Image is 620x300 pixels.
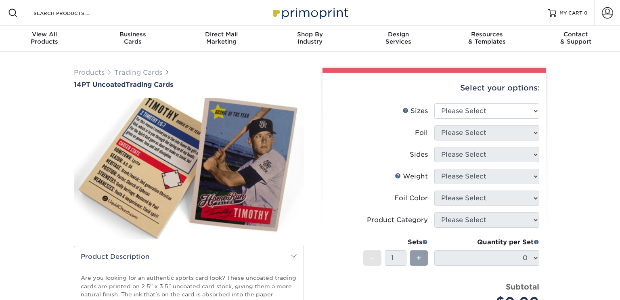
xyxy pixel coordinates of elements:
div: Industry [266,31,354,45]
div: Weight [395,172,428,181]
span: Direct Mail [177,31,266,38]
h1: Trading Cards [74,81,304,88]
img: Primoprint [270,4,350,21]
span: Resources [443,31,531,38]
h2: Product Description [74,246,304,267]
span: 0 [584,10,588,16]
a: Direct MailMarketing [177,26,266,52]
div: Services [354,31,443,45]
input: SEARCH PRODUCTS..... [33,8,111,18]
div: Quantity per Set [434,237,539,247]
a: Shop ByIndustry [266,26,354,52]
div: Marketing [177,31,266,45]
a: Products [74,69,105,76]
a: BusinessCards [88,26,177,52]
a: Resources& Templates [443,26,531,52]
a: Contact& Support [532,26,620,52]
span: Design [354,31,443,38]
div: Sets [363,237,428,247]
div: Select your options: [329,73,540,103]
span: Business [88,31,177,38]
div: Foil [415,128,428,138]
span: MY CART [559,10,582,17]
strong: Subtotal [506,282,539,291]
span: Contact [532,31,620,38]
img: 14PT Uncoated 01 [74,89,304,248]
span: 14PT Uncoated [74,81,126,88]
a: 14PT UncoatedTrading Cards [74,81,304,88]
div: Sizes [402,106,428,116]
span: Shop By [266,31,354,38]
a: Trading Cards [114,69,162,76]
div: & Support [532,31,620,45]
a: DesignServices [354,26,443,52]
div: Foil Color [394,193,428,203]
div: Cards [88,31,177,45]
div: Product Category [367,215,428,225]
div: Sides [410,150,428,159]
span: - [371,252,374,264]
div: & Templates [443,31,531,45]
span: + [416,252,421,264]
